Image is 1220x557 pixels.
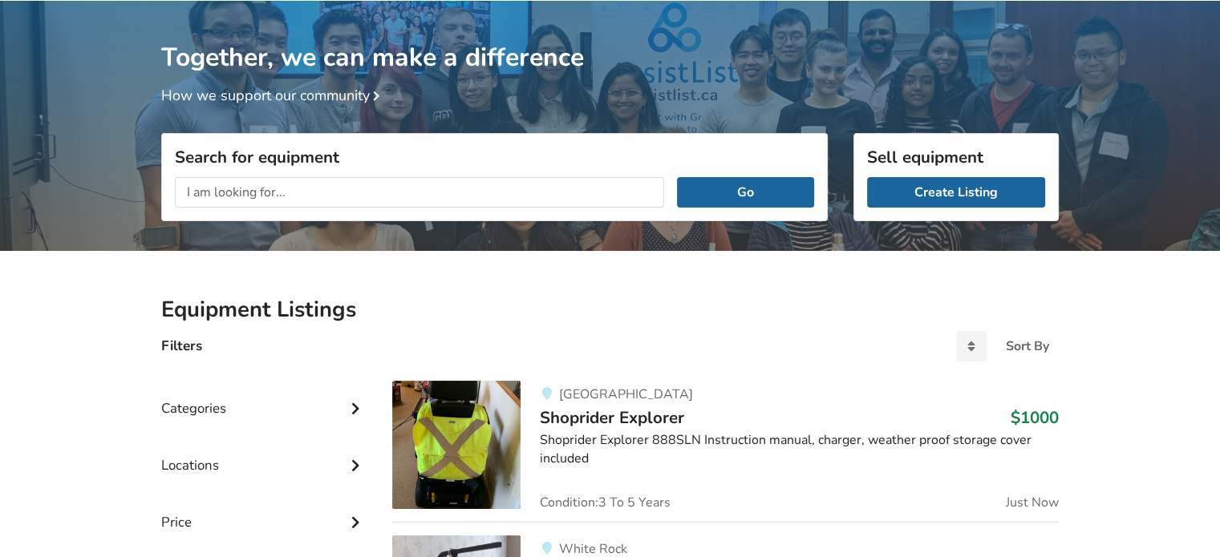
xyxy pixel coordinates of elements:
span: [GEOGRAPHIC_DATA] [558,385,692,403]
span: Just Now [1006,496,1059,509]
h3: Search for equipment [175,147,814,168]
button: Go [677,177,814,208]
h3: Sell equipment [867,147,1045,168]
img: mobility-shoprider explorer [392,381,521,509]
div: Price [161,482,367,539]
div: Categories [161,368,367,425]
span: Shoprider Explorer [540,406,684,429]
a: mobility-shoprider explorer[GEOGRAPHIC_DATA]Shoprider Explorer$1000Shoprider Explorer 888SLN Inst... [392,381,1059,522]
h1: Together, we can make a difference [161,1,1059,74]
h3: $1000 [1011,407,1059,428]
a: How we support our community [161,86,386,105]
div: Locations [161,425,367,482]
h4: Filters [161,337,202,355]
input: I am looking for... [175,177,664,208]
a: Create Listing [867,177,1045,208]
div: Shoprider Explorer 888SLN Instruction manual, charger, weather proof storage cover included [540,431,1059,468]
div: Sort By [1006,340,1049,353]
h2: Equipment Listings [161,296,1059,324]
span: Condition: 3 To 5 Years [540,496,671,509]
